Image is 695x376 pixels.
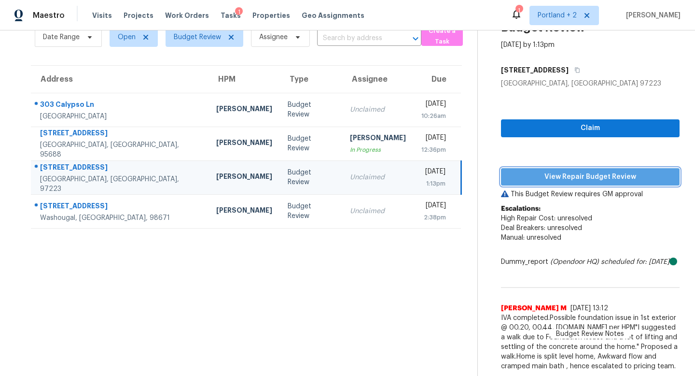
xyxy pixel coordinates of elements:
div: [PERSON_NAME] [216,104,272,116]
span: [PERSON_NAME] M [501,304,567,313]
div: [DATE] by 1:13pm [501,40,555,50]
span: Portland + 2 [538,11,577,20]
div: Budget Review [288,100,334,119]
span: IVA completed.Possible foundation issue in 1st exterior @ 00.20, 00.44, [DOMAIN_NAME] per HPM"I s... [501,313,680,371]
span: Maestro [33,11,65,20]
span: [PERSON_NAME] [622,11,681,20]
th: Type [280,66,342,93]
th: Address [31,66,208,93]
h2: Budget Review [501,23,585,32]
span: High Repair Cost: unresolved [501,215,592,222]
div: Unclaimed [350,206,406,216]
span: Date Range [43,32,80,42]
span: [DATE] 13:12 [570,305,608,312]
div: [PERSON_NAME] [216,172,272,184]
span: Claim [509,122,672,134]
i: (Opendoor HQ) [550,259,599,265]
div: [PERSON_NAME] [216,138,272,150]
div: [DATE] [421,99,446,111]
div: In Progress [350,145,406,155]
span: Open [118,32,136,42]
div: 1 [235,7,243,17]
button: Claim [501,119,680,137]
span: Projects [124,11,153,20]
button: Create a Task [421,27,463,46]
span: Geo Assignments [302,11,364,20]
span: Budget Review Notes [550,329,630,339]
div: [STREET_ADDRESS] [40,201,201,213]
button: Open [409,32,422,45]
div: [DATE] [421,201,446,213]
span: Manual: unresolved [501,234,561,241]
span: View Repair Budget Review [509,171,672,183]
div: [PERSON_NAME] [216,205,272,217]
h5: [STREET_ADDRESS] [501,65,569,75]
b: Escalations: [501,205,541,212]
div: [DATE] [421,167,445,179]
div: Washougal, [GEOGRAPHIC_DATA], 98671 [40,213,201,223]
div: 12:36pm [421,145,446,155]
span: Visits [92,11,112,20]
span: Work Orders [165,11,209,20]
div: Budget Review [288,134,334,153]
div: Dummy_report [501,257,680,267]
span: Deal Breakers: unresolved [501,225,582,231]
span: Properties [252,11,290,20]
span: Tasks [221,12,241,19]
div: 10:26am [421,111,446,121]
div: [DATE] [421,133,446,145]
th: Assignee [342,66,414,93]
span: Create a Task [426,26,458,48]
div: [GEOGRAPHIC_DATA] [40,112,201,121]
span: Assignee [259,32,288,42]
div: [PERSON_NAME] [350,133,406,145]
th: HPM [208,66,280,93]
div: 303 Calypso Ln [40,100,201,112]
div: [GEOGRAPHIC_DATA], [GEOGRAPHIC_DATA], 97223 [40,174,201,194]
div: Budget Review [288,202,334,221]
th: Due [414,66,461,93]
div: 2:38pm [421,213,446,222]
div: [GEOGRAPHIC_DATA], [GEOGRAPHIC_DATA] 97223 [501,79,680,88]
p: This Budget Review requires GM approval [501,189,680,199]
div: [GEOGRAPHIC_DATA], [GEOGRAPHIC_DATA], 95688 [40,140,201,159]
div: Unclaimed [350,105,406,115]
input: Search by address [317,31,394,46]
div: 1 [515,6,522,15]
div: [STREET_ADDRESS] [40,162,201,174]
i: scheduled for: [DATE] [601,259,669,265]
div: Budget Review [288,168,334,187]
div: Unclaimed [350,173,406,182]
button: Copy Address [569,61,582,79]
span: Budget Review [174,32,221,42]
div: [STREET_ADDRESS] [40,128,201,140]
div: 1:13pm [421,179,445,188]
button: View Repair Budget Review [501,168,680,186]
